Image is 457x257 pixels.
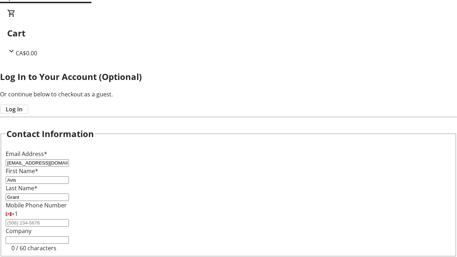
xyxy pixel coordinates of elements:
label: Email Address* [6,150,47,158]
input: (506) 234-5678 [6,219,69,227]
label: Company [6,227,31,235]
span: Log In [6,105,22,114]
tr-character-limit: 0 / 60 characters [11,244,56,252]
label: Mobile Phone Number [6,201,67,209]
h2: Contact Information [6,127,94,140]
span: CA$0.00 [16,49,37,57]
div: CartCA$0.00 [7,9,450,57]
label: First Name* [6,167,38,175]
label: Last Name* [6,184,37,192]
h2: Cart [7,27,450,40]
